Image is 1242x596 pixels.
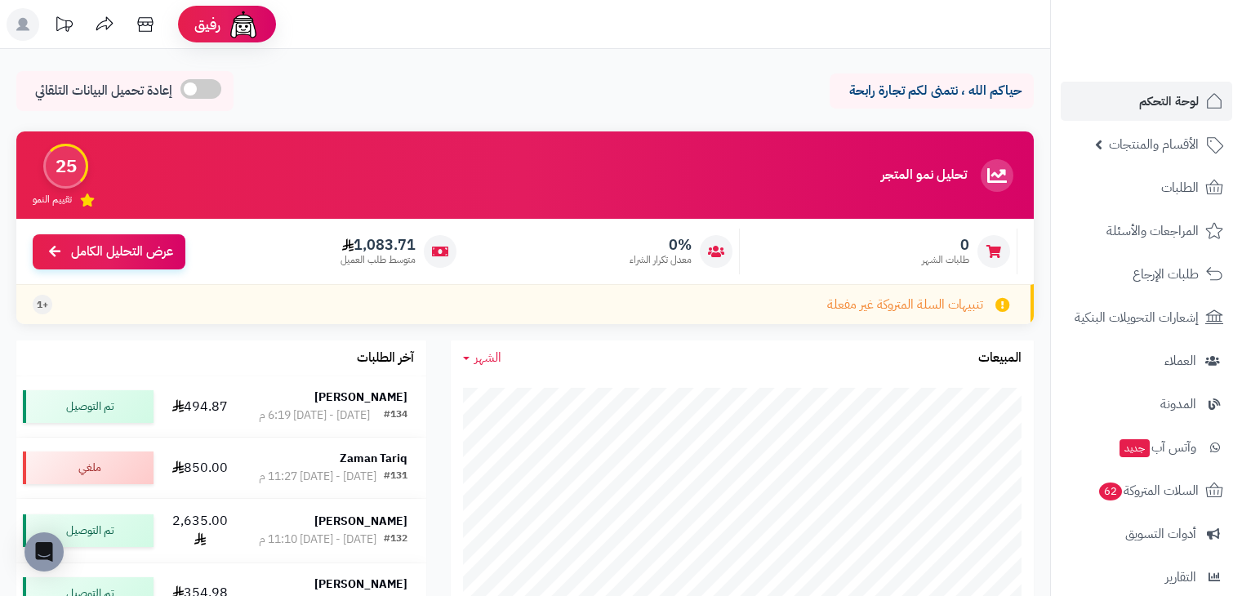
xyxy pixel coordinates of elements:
a: عرض التحليل الكامل [33,234,185,269]
span: 0 [922,236,969,254]
span: وآتس آب [1118,436,1196,459]
span: 0% [630,236,692,254]
span: الأقسام والمنتجات [1109,133,1199,156]
strong: [PERSON_NAME] [314,513,407,530]
h3: آخر الطلبات [357,351,414,366]
span: السلات المتروكة [1097,479,1199,502]
span: متوسط طلب العميل [341,253,416,267]
div: [DATE] - [DATE] 11:10 م [259,532,376,548]
div: #131 [384,469,407,485]
strong: Zaman Tariq [340,450,407,467]
div: Open Intercom Messenger [24,532,64,572]
span: تقييم النمو [33,193,72,207]
span: معدل تكرار الشراء [630,253,692,267]
a: المراجعات والأسئلة [1061,211,1232,251]
a: إشعارات التحويلات البنكية [1061,298,1232,337]
div: تم التوصيل [23,514,154,547]
td: 2,635.00 [160,499,240,563]
span: لوحة التحكم [1139,90,1199,113]
a: السلات المتروكة62 [1061,471,1232,510]
span: 1,083.71 [341,236,416,254]
div: #132 [384,532,407,548]
span: رفيق [194,15,220,34]
span: +1 [37,298,48,312]
a: وآتس آبجديد [1061,428,1232,467]
div: ملغي [23,451,154,484]
a: الطلبات [1061,168,1232,207]
span: 62 [1099,483,1123,501]
a: أدوات التسويق [1061,514,1232,554]
a: العملاء [1061,341,1232,380]
span: أدوات التسويق [1125,523,1196,545]
div: #134 [384,407,407,424]
td: 850.00 [160,438,240,498]
strong: [PERSON_NAME] [314,389,407,406]
h3: تحليل نمو المتجر [881,168,967,183]
span: الطلبات [1161,176,1199,199]
div: تم التوصيل [23,390,154,423]
span: التقارير [1165,566,1196,589]
div: [DATE] - [DATE] 6:19 م [259,407,370,424]
span: المدونة [1160,393,1196,416]
span: إشعارات التحويلات البنكية [1075,306,1199,329]
img: ai-face.png [227,8,260,41]
span: الشهر [474,348,501,367]
span: إعادة تحميل البيانات التلقائي [35,82,172,100]
p: حياكم الله ، نتمنى لكم تجارة رابحة [842,82,1022,100]
h3: المبيعات [978,351,1022,366]
span: تنبيهات السلة المتروكة غير مفعلة [827,296,983,314]
strong: [PERSON_NAME] [314,576,407,593]
span: طلبات الشهر [922,253,969,267]
img: logo-2.png [1131,43,1226,78]
div: [DATE] - [DATE] 11:27 م [259,469,376,485]
a: الشهر [463,349,501,367]
a: لوحة التحكم [1061,82,1232,121]
a: طلبات الإرجاع [1061,255,1232,294]
a: تحديثات المنصة [43,8,84,45]
span: عرض التحليل الكامل [71,242,173,261]
span: جديد [1120,439,1150,457]
td: 494.87 [160,376,240,437]
a: المدونة [1061,385,1232,424]
span: طلبات الإرجاع [1133,263,1199,286]
span: العملاء [1164,349,1196,372]
span: المراجعات والأسئلة [1106,220,1199,242]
